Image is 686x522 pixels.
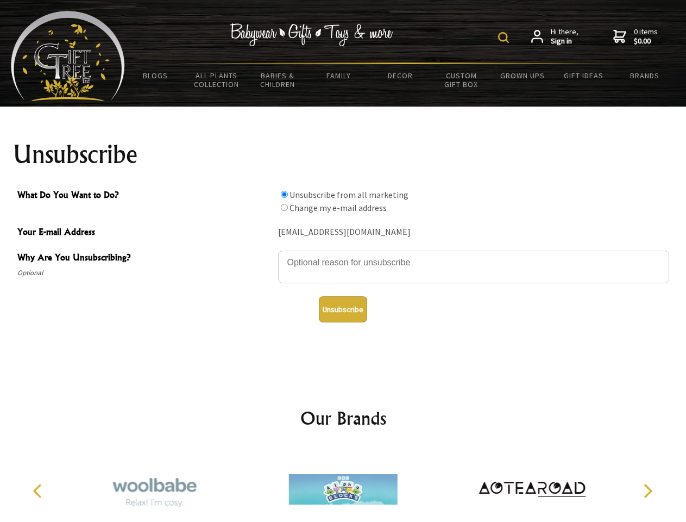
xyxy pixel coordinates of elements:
div: [EMAIL_ADDRESS][DOMAIN_NAME] [278,224,669,241]
label: Unsubscribe from all marketing [289,189,408,200]
a: BLOGS [125,64,186,87]
textarea: Why Are You Unsubscribing? [278,251,669,283]
img: product search [498,32,509,43]
input: What Do You Want to Do? [281,204,288,211]
span: Hi there, [551,27,578,46]
span: What Do You Want to Do? [17,188,273,204]
span: Why Are You Unsubscribing? [17,251,273,266]
input: What Do You Want to Do? [281,191,288,198]
span: Optional [17,266,273,279]
a: Family [309,64,370,87]
a: Custom Gift Box [431,64,492,96]
h2: Our Brands [22,405,665,431]
a: All Plants Collection [186,64,248,96]
button: Previous [27,479,51,503]
button: Unsubscribe [319,296,367,322]
a: Hi there,Sign in [531,27,578,46]
span: Your E-mail Address [17,225,273,241]
strong: Sign in [551,36,578,46]
a: Babies & Children [247,64,309,96]
a: 0 items$0.00 [613,27,658,46]
a: Gift Ideas [553,64,614,87]
a: Grown Ups [492,64,553,87]
a: Decor [369,64,431,87]
h1: Unsubscribe [13,141,674,167]
img: Babywear - Gifts - Toys & more [230,23,393,46]
a: Brands [614,64,676,87]
img: Babyware - Gifts - Toys and more... [11,11,125,101]
label: Change my e-mail address [289,202,387,213]
strong: $0.00 [634,36,658,46]
button: Next [635,479,659,503]
span: 0 items [634,27,658,46]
